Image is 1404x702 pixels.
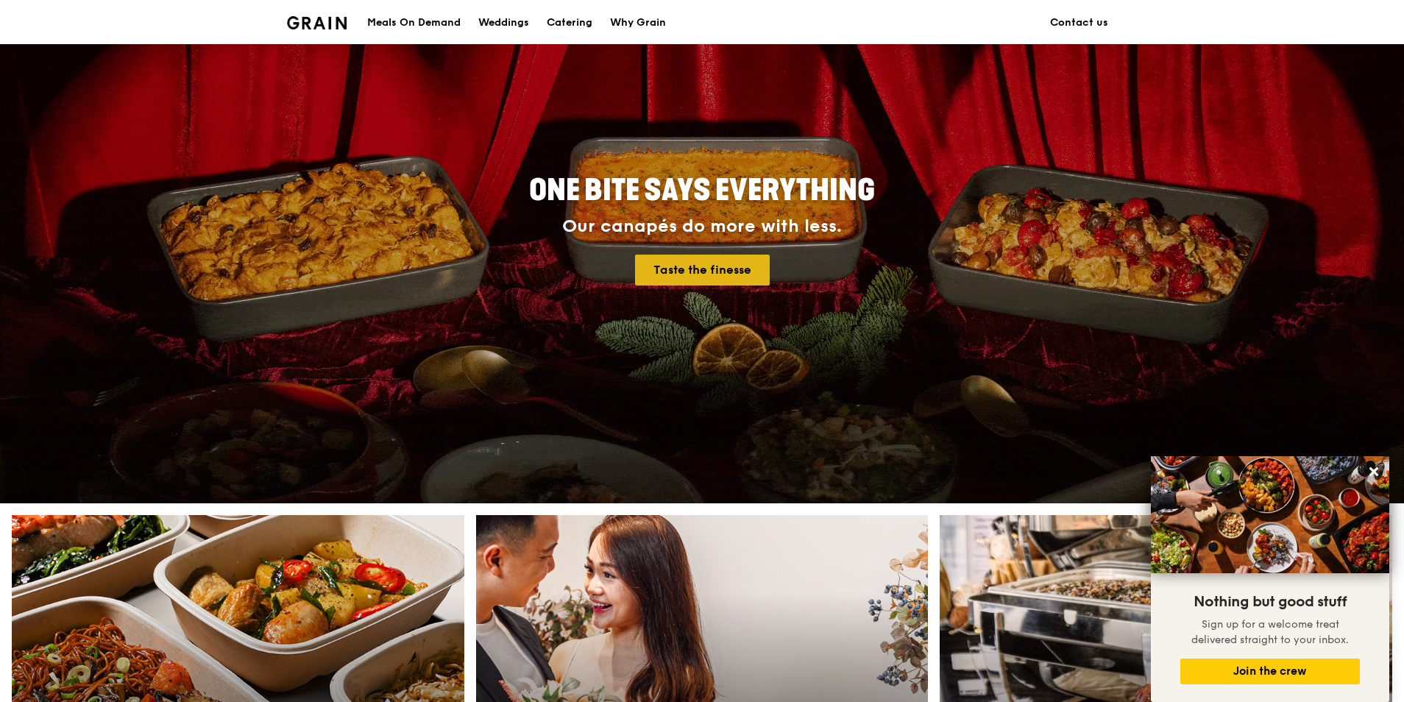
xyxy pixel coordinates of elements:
img: Grain [287,16,347,29]
button: Join the crew [1180,659,1360,684]
a: Why Grain [601,1,675,45]
div: Our canapés do more with less. [437,216,967,237]
a: Catering [538,1,601,45]
div: Why Grain [610,1,666,45]
span: ONE BITE SAYS EVERYTHING [529,173,875,208]
div: Weddings [478,1,529,45]
a: Taste the finesse [635,255,770,286]
span: Sign up for a welcome treat delivered straight to your inbox. [1191,618,1349,646]
button: Close [1362,460,1386,483]
img: DSC07876-Edit02-Large.jpeg [1151,456,1389,573]
span: Nothing but good stuff [1194,593,1347,611]
a: Weddings [469,1,538,45]
div: Meals On Demand [367,1,461,45]
a: Contact us [1041,1,1117,45]
div: Catering [547,1,592,45]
